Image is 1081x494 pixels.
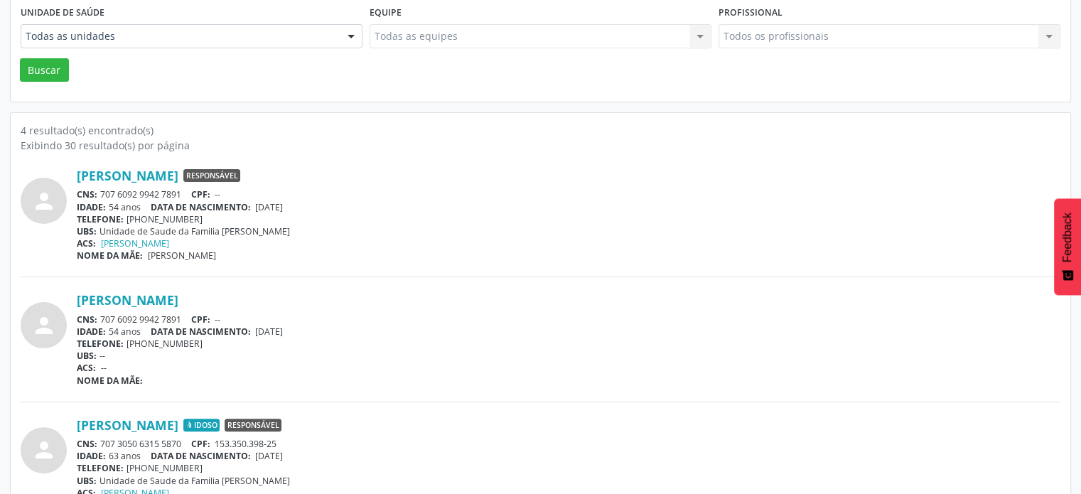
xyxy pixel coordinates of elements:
[77,188,97,200] span: CNS:
[31,437,57,463] i: person
[77,249,143,262] span: NOME DA MÃE:
[77,225,97,237] span: UBS:
[77,475,1060,487] div: Unidade de Saude da Familia [PERSON_NAME]
[77,462,1060,474] div: [PHONE_NUMBER]
[151,201,251,213] span: DATA DE NASCIMENTO:
[77,375,143,387] span: NOME DA MÃE:
[21,138,1060,153] div: Exibindo 30 resultado(s) por página
[77,326,1060,338] div: 54 anos
[77,450,1060,462] div: 63 anos
[77,188,1060,200] div: 707 6092 9942 7891
[255,450,283,462] span: [DATE]
[255,201,283,213] span: [DATE]
[77,313,97,326] span: CNS:
[225,419,281,431] span: Responsável
[77,438,97,450] span: CNS:
[77,326,106,338] span: IDADE:
[191,313,210,326] span: CPF:
[77,213,1060,225] div: [PHONE_NUMBER]
[183,419,220,431] span: Idoso
[1054,198,1081,295] button: Feedback - Mostrar pesquisa
[215,313,220,326] span: --
[719,2,782,24] label: Profissional
[101,362,107,374] span: --
[183,169,240,182] span: Responsável
[151,326,251,338] span: DATA DE NASCIMENTO:
[148,249,216,262] span: [PERSON_NAME]
[77,225,1060,237] div: Unidade de Saude da Familia [PERSON_NAME]
[26,29,333,43] span: Todas as unidades
[215,438,276,450] span: 153.350.398-25
[77,213,124,225] span: TELEFONE:
[77,292,178,308] a: [PERSON_NAME]
[215,188,220,200] span: --
[77,168,178,183] a: [PERSON_NAME]
[101,237,169,249] a: [PERSON_NAME]
[191,188,210,200] span: CPF:
[77,313,1060,326] div: 707 6092 9942 7891
[77,201,1060,213] div: 54 anos
[77,450,106,462] span: IDADE:
[77,338,124,350] span: TELEFONE:
[20,58,69,82] button: Buscar
[77,201,106,213] span: IDADE:
[31,313,57,338] i: person
[255,326,283,338] span: [DATE]
[77,350,97,362] span: UBS:
[77,237,96,249] span: ACS:
[31,188,57,214] i: person
[77,438,1060,450] div: 707 3050 6315 5870
[77,462,124,474] span: TELEFONE:
[21,123,1060,138] div: 4 resultado(s) encontrado(s)
[370,2,402,24] label: Equipe
[77,362,96,374] span: ACS:
[1061,213,1074,262] span: Feedback
[191,438,210,450] span: CPF:
[77,350,1060,362] div: --
[151,450,251,462] span: DATA DE NASCIMENTO:
[77,417,178,433] a: [PERSON_NAME]
[77,338,1060,350] div: [PHONE_NUMBER]
[77,475,97,487] span: UBS:
[21,2,104,24] label: Unidade de saúde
